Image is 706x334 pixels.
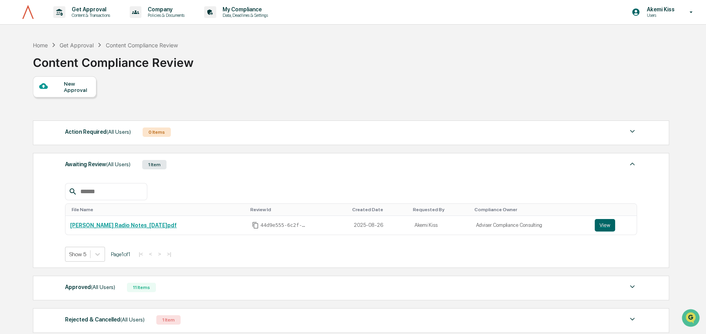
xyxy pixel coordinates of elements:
[143,127,171,137] div: 0 Items
[595,219,615,232] button: View
[57,99,63,106] div: 🗄️
[65,99,97,106] span: Attestations
[5,110,52,124] a: 🔎Data Lookup
[8,60,22,74] img: 1746055101610-c473b297-6a78-478c-a979-82029cc54cd1
[252,222,259,229] span: Copy Id
[54,95,100,110] a: 🗄️Attestations
[640,6,678,13] p: Akemi Kiss
[5,95,54,110] a: 🖐️Preclearance
[216,13,272,18] p: Data, Deadlines & Settings
[156,315,181,325] div: 1 Item
[65,159,130,169] div: Awaiting Review
[261,222,308,228] span: 44d9e555-6c2f-4a13-9494-cde1d4d4df7d
[60,42,94,48] div: Get Approval
[640,13,678,18] p: Users
[410,216,471,235] td: Akemi Kiss
[628,314,637,324] img: caret
[91,284,115,290] span: (All Users)
[65,282,115,292] div: Approved
[596,207,634,212] div: Toggle SortBy
[72,207,244,212] div: Toggle SortBy
[33,42,48,48] div: Home
[127,283,156,292] div: 11 Items
[70,222,177,228] a: [PERSON_NAME] Radio Notes_[DATE]pdf
[65,314,145,325] div: Rejected & Cancelled
[147,251,154,257] button: <
[474,207,587,212] div: Toggle SortBy
[120,316,145,323] span: (All Users)
[628,282,637,291] img: caret
[55,132,95,138] a: Powered byPylon
[106,42,178,48] div: Content Compliance Review
[27,68,99,74] div: We're available if you need us!
[20,36,129,44] input: Clear
[136,251,145,257] button: |<
[595,219,632,232] a: View
[27,60,129,68] div: Start new chat
[628,159,637,169] img: caret
[141,13,188,18] p: Policies & Documents
[352,207,407,212] div: Toggle SortBy
[65,127,131,137] div: Action Required
[216,6,272,13] p: My Compliance
[141,6,188,13] p: Company
[8,114,14,120] div: 🔎
[681,308,702,329] iframe: Open customer support
[16,113,49,121] span: Data Lookup
[142,160,167,169] div: 1 Item
[165,251,174,257] button: >|
[628,127,637,136] img: caret
[65,6,114,13] p: Get Approval
[19,4,38,20] img: logo
[133,62,143,72] button: Start new chat
[413,207,468,212] div: Toggle SortBy
[349,216,410,235] td: 2025-08-26
[65,13,114,18] p: Content & Transactions
[106,161,130,167] span: (All Users)
[8,16,143,29] p: How can we help?
[16,99,51,106] span: Preclearance
[33,49,194,70] div: Content Compliance Review
[78,133,95,138] span: Pylon
[250,207,346,212] div: Toggle SortBy
[111,251,130,257] span: Page 1 of 1
[471,216,590,235] td: Adviser Compliance Consulting
[64,81,90,93] div: New Approval
[107,129,131,135] span: (All Users)
[8,99,14,106] div: 🖐️
[156,251,163,257] button: >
